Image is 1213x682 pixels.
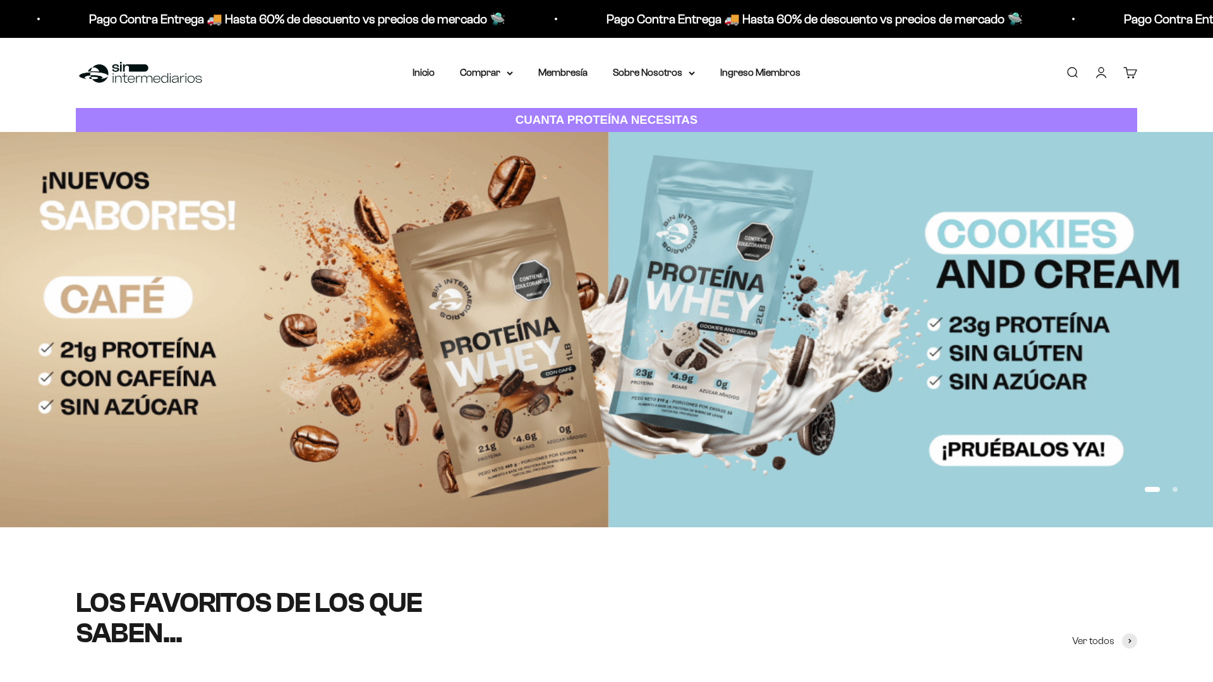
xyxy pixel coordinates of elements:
[538,67,588,78] a: Membresía
[1072,633,1137,649] a: Ver todos
[150,9,567,29] p: Pago Contra Entrega 🚚 Hasta 60% de descuento vs precios de mercado 🛸
[613,64,695,81] summary: Sobre Nosotros
[668,9,1084,29] p: Pago Contra Entrega 🚚 Hasta 60% de descuento vs precios de mercado 🛸
[516,113,698,126] strong: CUANTA PROTEÍNA NECESITAS
[720,67,800,78] a: Ingreso Miembros
[76,587,422,649] split-lines: LOS FAVORITOS DE LOS QUE SABEN...
[1072,633,1114,649] span: Ver todos
[76,108,1137,133] a: CUANTA PROTEÍNA NECESITAS
[413,67,435,78] a: Inicio
[460,64,513,81] summary: Comprar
